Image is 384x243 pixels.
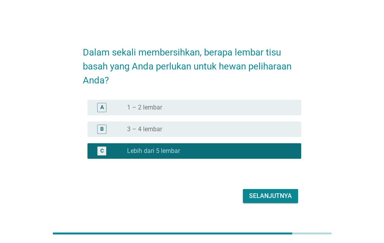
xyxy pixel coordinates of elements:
label: 3 – 4 lembar [127,125,162,133]
h2: Dalam sekali membersihkan, berapa lembar tisu basah yang Anda perlukan untuk hewan peliharaan Anda? [83,38,302,87]
div: B [100,125,104,134]
div: A [100,104,104,112]
button: Selanjutnya [243,189,298,203]
label: 1 – 2 lembar [127,104,162,111]
div: Selanjutnya [249,191,292,201]
div: C [100,147,104,155]
label: Lebih dari 5 lembar [127,147,180,155]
